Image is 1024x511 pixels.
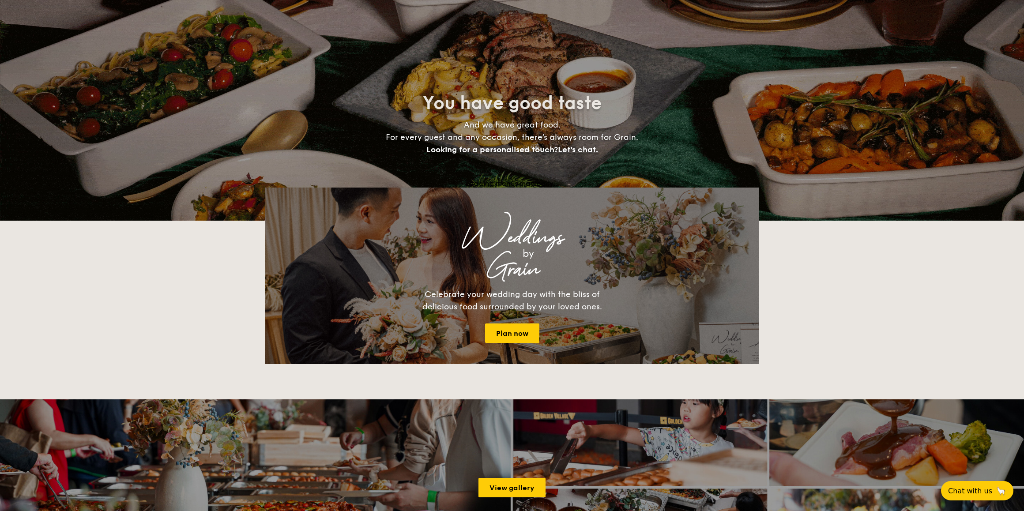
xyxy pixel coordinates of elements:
[478,478,546,497] a: View gallery
[485,323,539,343] a: Plan now
[375,246,681,262] div: by
[996,486,1006,496] span: 🦙
[413,288,611,313] div: Celebrate your wedding day with the bliss of delicious food surrounded by your loved ones.
[343,230,681,246] div: Weddings
[558,145,598,154] span: Let's chat.
[343,262,681,278] div: Grain
[948,487,992,495] span: Chat with us
[941,481,1013,500] button: Chat with us🦙
[265,179,759,188] div: Loading menus magically...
